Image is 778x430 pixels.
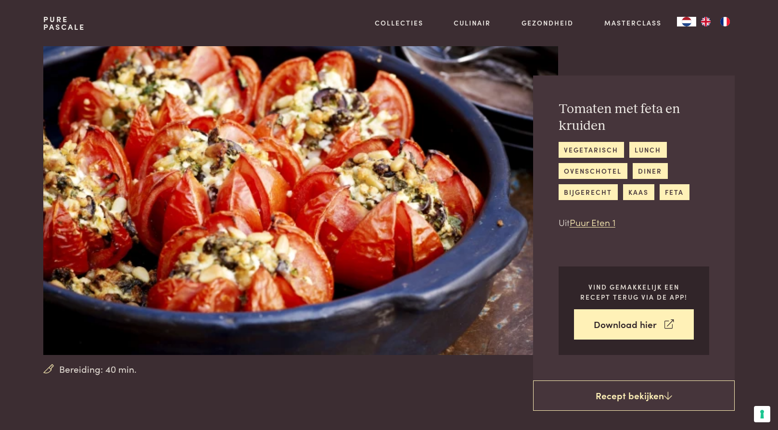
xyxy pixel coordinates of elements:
h2: Tomaten met feta en kruiden [559,101,709,134]
a: PurePascale [43,15,85,31]
a: kaas [623,184,654,200]
a: EN [696,17,715,26]
img: Tomaten met feta en kruiden [43,46,558,355]
a: Culinair [454,18,491,28]
a: feta [660,184,689,200]
a: Puur Eten 1 [570,215,615,228]
a: Collecties [375,18,423,28]
span: Bereiding: 40 min. [59,362,137,376]
a: vegetarisch [559,142,624,158]
aside: Language selected: Nederlands [677,17,735,26]
a: diner [633,163,668,179]
ul: Language list [696,17,735,26]
a: bijgerecht [559,184,618,200]
a: lunch [629,142,667,158]
div: Language [677,17,696,26]
a: NL [677,17,696,26]
button: Uw voorkeuren voor toestemming voor trackingtechnologieën [754,406,770,422]
p: Uit [559,215,709,229]
a: FR [715,17,735,26]
a: ovenschotel [559,163,627,179]
p: Vind gemakkelijk een recept terug via de app! [574,282,694,302]
a: Download hier [574,309,694,340]
a: Recept bekijken [533,380,735,411]
a: Masterclass [604,18,662,28]
a: Gezondheid [522,18,574,28]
